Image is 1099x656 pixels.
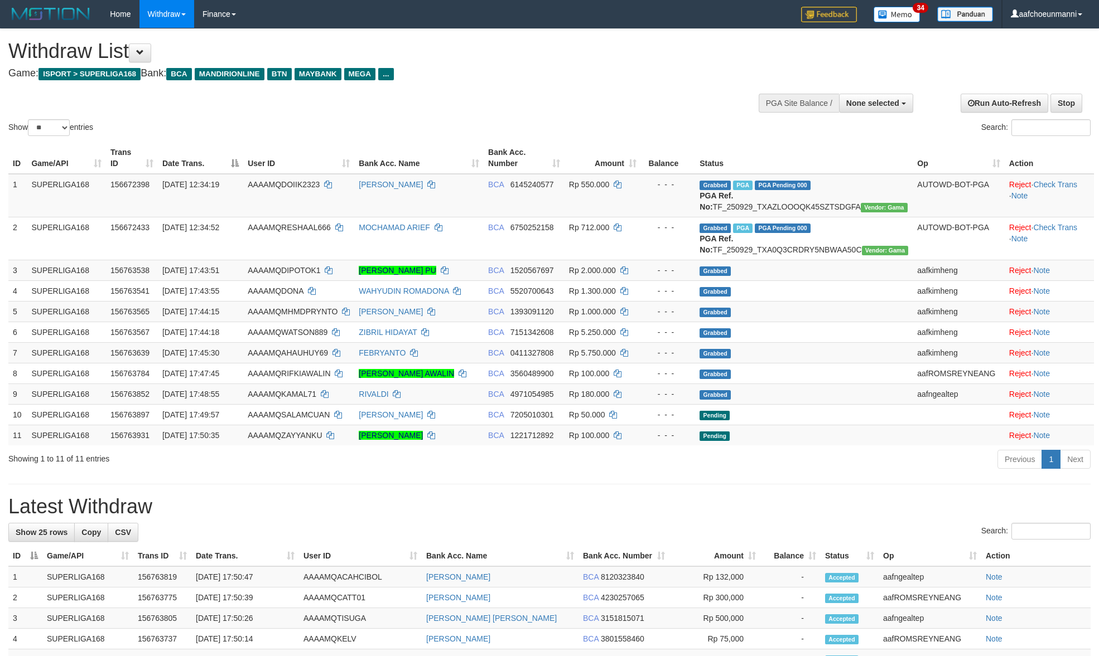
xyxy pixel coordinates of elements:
[248,431,322,440] span: AAAAMQZAYYANKU
[700,328,731,338] span: Grabbed
[1033,180,1077,189] a: Check Trans
[760,546,821,566] th: Balance: activate to sort column ascending
[1033,410,1050,419] a: Note
[801,7,857,22] img: Feedback.jpg
[27,383,106,404] td: SUPERLIGA168
[8,6,93,22] img: MOTION_logo.png
[879,629,981,649] td: aafROMSREYNEANG
[700,308,731,317] span: Grabbed
[27,217,106,260] td: SUPERLIGA168
[755,223,811,233] span: PGA Pending
[38,68,141,80] span: ISPORT > SUPERLIGA168
[42,546,133,566] th: Game/API: activate to sort column ascending
[1011,119,1091,136] input: Search:
[27,280,106,301] td: SUPERLIGA168
[879,587,981,608] td: aafROMSREYNEANG
[645,306,691,317] div: - - -
[579,546,669,566] th: Bank Acc. Number: activate to sort column ascending
[426,634,490,643] a: [PERSON_NAME]
[569,286,616,295] span: Rp 1.300.000
[8,280,27,301] td: 4
[8,301,27,322] td: 5
[8,40,721,62] h1: Withdraw List
[733,223,753,233] span: Marked by aafsoycanthlai
[162,307,219,316] span: [DATE] 17:44:15
[426,572,490,581] a: [PERSON_NAME]
[426,614,557,623] a: [PERSON_NAME] [PERSON_NAME]
[110,286,150,295] span: 156763541
[8,260,27,280] td: 3
[110,390,150,399] span: 156763852
[669,587,760,608] td: Rp 300,000
[1042,450,1061,469] a: 1
[8,587,42,608] td: 2
[760,566,821,587] td: -
[760,587,821,608] td: -
[248,266,320,275] span: AAAAMQDIPOTOK1
[1033,307,1050,316] a: Note
[42,608,133,629] td: SUPERLIGA168
[42,587,133,608] td: SUPERLIGA168
[937,7,993,22] img: panduan.png
[133,566,191,587] td: 156763819
[861,203,908,212] span: Vendor URL: https://trx31.1velocity.biz
[1033,348,1050,357] a: Note
[569,390,609,399] span: Rp 180.000
[986,614,1002,623] a: Note
[195,68,264,80] span: MANDIRIONLINE
[248,410,330,419] span: AAAAMQSALAMCUAN
[997,450,1042,469] a: Previous
[27,342,106,363] td: SUPERLIGA168
[1009,286,1031,295] a: Reject
[510,266,554,275] span: Copy 1520567697 to clipboard
[133,608,191,629] td: 156763805
[583,614,599,623] span: BCA
[569,266,616,275] span: Rp 2.000.000
[700,370,731,379] span: Grabbed
[825,635,859,644] span: Accepted
[110,431,150,440] span: 156763931
[913,342,1005,363] td: aafkimheng
[510,328,554,337] span: Copy 7151342608 to clipboard
[27,404,106,425] td: SUPERLIGA168
[1005,142,1094,174] th: Action
[583,572,599,581] span: BCA
[583,634,599,643] span: BCA
[1033,286,1050,295] a: Note
[601,593,644,602] span: Copy 4230257065 to clipboard
[133,629,191,649] td: 156763737
[645,409,691,420] div: - - -
[645,179,691,190] div: - - -
[248,348,328,357] span: AAAAMQAHAUHUY69
[110,348,150,357] span: 156763639
[510,369,554,378] span: Copy 3560489900 to clipboard
[248,369,330,378] span: AAAAMQRIFKIAWALIN
[645,222,691,233] div: - - -
[510,223,554,232] span: Copy 6750252158 to clipboard
[8,523,75,542] a: Show 25 rows
[700,411,730,420] span: Pending
[359,307,423,316] a: [PERSON_NAME]
[422,546,579,566] th: Bank Acc. Name: activate to sort column ascending
[759,94,839,113] div: PGA Site Balance /
[700,266,731,276] span: Grabbed
[133,587,191,608] td: 156763775
[162,390,219,399] span: [DATE] 17:48:55
[110,223,150,232] span: 156672433
[961,94,1048,113] a: Run Auto-Refresh
[569,180,609,189] span: Rp 550.000
[862,246,909,255] span: Vendor URL: https://trx31.1velocity.biz
[760,629,821,649] td: -
[162,180,219,189] span: [DATE] 12:34:19
[110,328,150,337] span: 156763567
[8,566,42,587] td: 1
[8,322,27,342] td: 6
[874,7,920,22] img: Button%20Memo.svg
[1005,260,1094,280] td: ·
[158,142,243,174] th: Date Trans.: activate to sort column descending
[484,142,565,174] th: Bank Acc. Number: activate to sort column ascending
[1033,390,1050,399] a: Note
[162,431,219,440] span: [DATE] 17:50:35
[110,410,150,419] span: 156763897
[583,593,599,602] span: BCA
